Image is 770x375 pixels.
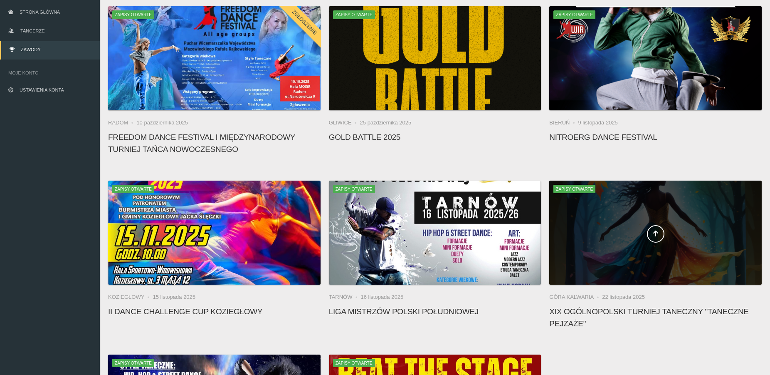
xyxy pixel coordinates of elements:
a: NitroErg Dance FestivalZapisy otwarte [549,6,762,110]
h4: Liga Mistrzów Polski Południowej [329,305,541,318]
a: Gold Battle 2025Zapisy otwarte [329,6,541,110]
li: Radom [108,119,136,127]
li: Gliwice [329,119,360,127]
a: FREEDOM DANCE FESTIVAL I Międzynarodowy Turniej Tańca NowoczesnegoZapisy otwarteZgłoszenie [108,6,321,110]
span: Zapisy otwarte [112,185,154,193]
img: NitroErg Dance Festival [549,6,762,110]
li: Góra Kalwaria [549,293,602,301]
span: Ustawienia konta [20,87,64,92]
span: Strona główna [20,10,60,15]
li: 15 listopada 2025 [153,293,195,301]
span: Zapisy otwarte [553,10,595,19]
h4: FREEDOM DANCE FESTIVAL I Międzynarodowy Turniej Tańca Nowoczesnego [108,131,321,155]
h4: XIX Ogólnopolski Turniej Taneczny "Taneczne Pejzaże" [549,305,762,330]
li: 25 października 2025 [360,119,412,127]
img: Gold Battle 2025 [329,6,541,110]
img: FREEDOM DANCE FESTIVAL I Międzynarodowy Turniej Tańca Nowoczesnego [108,6,321,110]
span: Zapisy otwarte [333,359,375,367]
li: Bieruń [549,119,578,127]
span: Tancerze [20,28,44,33]
img: Liga Mistrzów Polski Południowej [329,181,541,285]
h4: NitroErg Dance Festival [549,131,762,143]
a: XIX Ogólnopolski Turniej Taneczny "Taneczne Pejzaże"Zapisy otwarte [549,181,762,285]
span: Zapisy otwarte [553,185,595,193]
span: Zawody [21,47,41,52]
li: 16 listopada 2025 [360,293,403,301]
h4: II Dance Challenge Cup KOZIEGŁOWY [108,305,321,318]
a: II Dance Challenge Cup KOZIEGŁOWYZapisy otwarte [108,181,321,285]
li: 9 listopada 2025 [578,119,617,127]
span: Zapisy otwarte [333,185,375,193]
h4: Gold Battle 2025 [329,131,541,143]
span: Zapisy otwarte [333,10,375,19]
span: Zapisy otwarte [112,359,154,367]
li: 10 października 2025 [136,119,188,127]
span: Moje konto [8,69,91,77]
li: Tarnów [329,293,361,301]
span: Zapisy otwarte [112,10,154,19]
img: II Dance Challenge Cup KOZIEGŁOWY [108,181,321,285]
li: Koziegłowy [108,293,153,301]
a: Liga Mistrzów Polski PołudniowejZapisy otwarte [329,181,541,285]
li: 22 listopada 2025 [602,293,645,301]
